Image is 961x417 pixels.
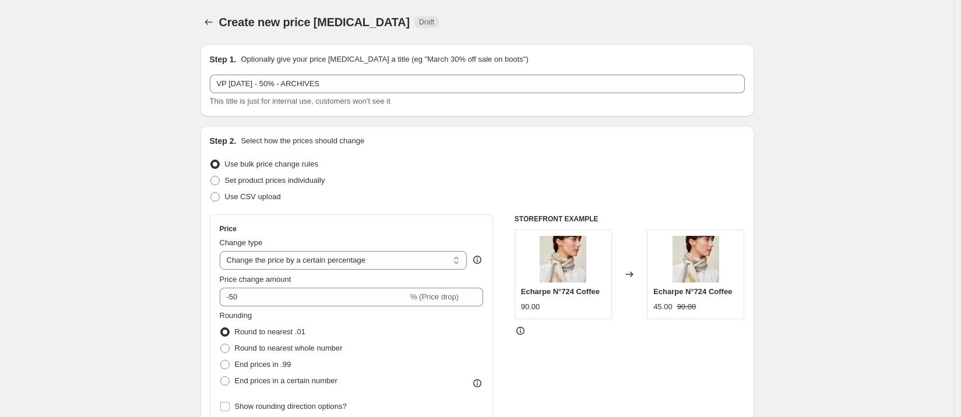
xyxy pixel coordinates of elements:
span: Use CSV upload [225,192,281,201]
span: Set product prices individually [225,176,325,185]
div: 90.00 [521,301,540,313]
span: Show rounding direction options? [235,402,347,411]
span: Price change amount [220,275,291,284]
p: Optionally give your price [MEDICAL_DATA] a title (eg "March 30% off sale on boots") [241,54,528,65]
h2: Step 1. [210,54,237,65]
button: Price change jobs [200,14,217,30]
span: Echarpe N°724 Coffee [653,287,732,296]
h2: Step 2. [210,135,237,147]
span: Use bulk price change rules [225,160,318,168]
span: Create new price [MEDICAL_DATA] [219,16,410,29]
p: Select how the prices should change [241,135,364,147]
img: echarpe-n0724-coffee-ech1472402-939573_80x.jpg [540,236,586,282]
span: End prices in a certain number [235,376,337,385]
input: 30% off holiday sale [210,75,745,93]
span: % (Price drop) [410,292,459,301]
strike: 90.00 [677,301,696,313]
span: Echarpe N°724 Coffee [521,287,600,296]
span: End prices in .99 [235,360,291,369]
div: 45.00 [653,301,673,313]
span: Rounding [220,311,252,320]
span: Round to nearest whole number [235,344,343,352]
span: Draft [419,17,434,27]
input: -15 [220,288,408,306]
span: Round to nearest .01 [235,327,305,336]
div: help [471,254,483,266]
span: This title is just for internal use, customers won't see it [210,97,390,105]
h3: Price [220,224,237,234]
span: Change type [220,238,263,247]
h6: STOREFRONT EXAMPLE [515,214,745,224]
img: echarpe-n0724-coffee-ech1472402-939573_80x.jpg [673,236,719,282]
